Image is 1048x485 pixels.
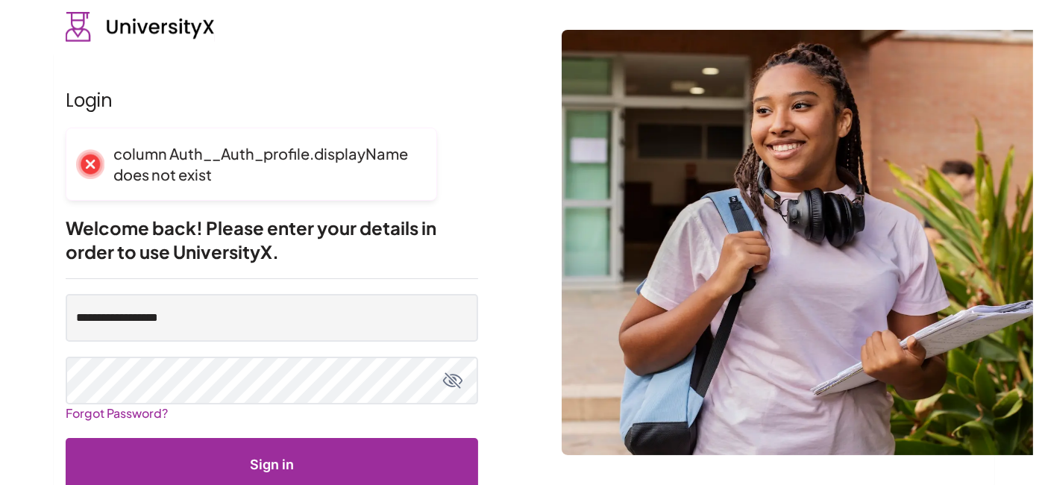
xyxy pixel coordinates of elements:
a: Forgot Password? [66,399,168,427]
img: login background [562,30,1033,455]
h1: Login [66,89,478,113]
img: UniversityX logo [66,12,215,42]
h2: Welcome back! Please enter your details in order to use UniversityX. [66,216,478,263]
p: column Auth__Auth_profile.displayName does not exist [113,143,427,185]
button: toggle password view [442,370,463,391]
img: close [75,149,104,179]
